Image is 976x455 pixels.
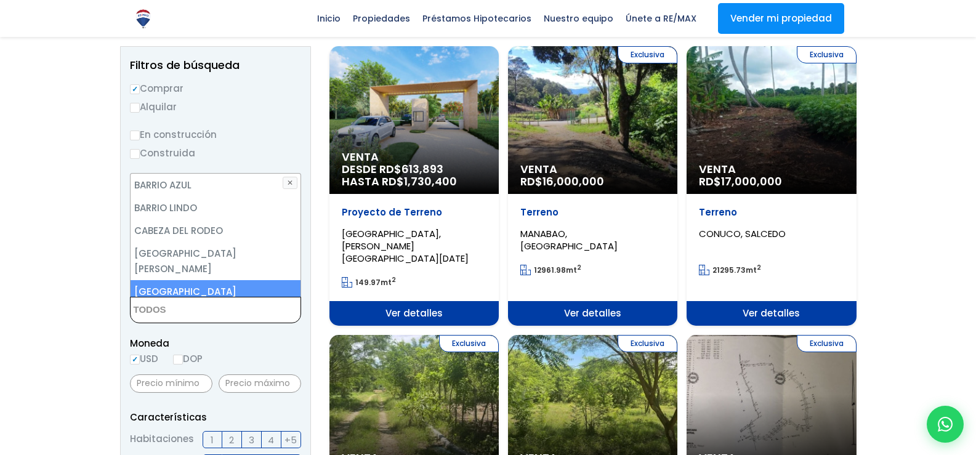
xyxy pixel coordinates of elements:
label: USD [130,351,158,366]
li: BARRIO AZUL [131,174,300,196]
span: 149.97 [355,277,381,288]
span: 17,000,000 [721,174,782,189]
span: RD$ [699,174,782,189]
span: 16,000,000 [542,174,604,189]
label: Construida [130,145,301,161]
label: Comprar [130,81,301,96]
span: 613,893 [401,161,443,177]
textarea: Search [131,297,250,324]
a: Venta DESDE RD$613,893 HASTA RD$1,730,400 Proyecto de Terreno [GEOGRAPHIC_DATA], [PERSON_NAME][GE... [329,46,499,326]
span: Propiedades [347,9,416,28]
a: Exclusiva Venta RD$17,000,000 Terreno CONUCO, SALCEDO 21295.73mt2 Ver detalles [687,46,856,326]
span: 3 [249,432,254,448]
span: Exclusiva [797,335,857,352]
a: Exclusiva Venta RD$16,000,000 Terreno MANABAO, [GEOGRAPHIC_DATA] 12961.98mt2 Ver detalles [508,46,677,326]
span: +5 [284,432,297,448]
input: Alquilar [130,103,140,113]
span: 2 [229,432,234,448]
h2: Filtros de búsqueda [130,59,301,71]
span: Únete a RE/MAX [619,9,703,28]
button: ✕ [283,177,297,189]
span: Moneda [130,336,301,351]
sup: 2 [757,263,761,272]
span: mt [699,265,761,275]
li: BARRIO LINDO [131,196,300,219]
span: mt [520,265,581,275]
span: DESDE RD$ [342,163,486,188]
input: En construcción [130,131,140,140]
input: Precio mínimo [130,374,212,393]
span: 1,730,400 [404,174,457,189]
span: 21295.73 [712,265,746,275]
span: Habitaciones [130,431,194,448]
label: En construcción [130,127,301,142]
span: Exclusiva [618,46,677,63]
span: Ver detalles [508,301,677,326]
label: Alquilar [130,99,301,115]
li: CABEZA DEL RODEO [131,219,300,242]
span: Ver detalles [687,301,856,326]
li: [GEOGRAPHIC_DATA] [131,280,300,303]
span: HASTA RD$ [342,175,486,188]
p: Terreno [520,206,665,219]
input: DOP [173,355,183,364]
span: 4 [268,432,274,448]
sup: 2 [392,275,396,284]
input: Construida [130,149,140,159]
label: DOP [173,351,203,366]
span: CONUCO, SALCEDO [699,227,786,240]
span: [GEOGRAPHIC_DATA], [PERSON_NAME][GEOGRAPHIC_DATA][DATE] [342,227,469,265]
span: Préstamos Hipotecarios [416,9,538,28]
span: Inicio [311,9,347,28]
a: Vender mi propiedad [718,3,844,34]
span: Exclusiva [439,335,499,352]
img: Logo de REMAX [132,8,154,30]
span: Ver detalles [329,301,499,326]
span: RD$ [520,174,604,189]
input: Precio máximo [219,374,301,393]
p: Proyecto de Terreno [342,206,486,219]
p: Terreno [699,206,844,219]
span: Venta [520,163,665,175]
input: USD [130,355,140,364]
span: Exclusiva [618,335,677,352]
span: Venta [699,163,844,175]
input: Comprar [130,84,140,94]
span: Exclusiva [797,46,857,63]
span: 12961.98 [534,265,566,275]
li: [GEOGRAPHIC_DATA][PERSON_NAME] [131,242,300,280]
span: MANABAO, [GEOGRAPHIC_DATA] [520,227,618,252]
span: Nuestro equipo [538,9,619,28]
sup: 2 [577,263,581,272]
p: Características [130,409,301,425]
span: Venta [342,151,486,163]
span: mt [342,277,396,288]
span: 1 [211,432,214,448]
